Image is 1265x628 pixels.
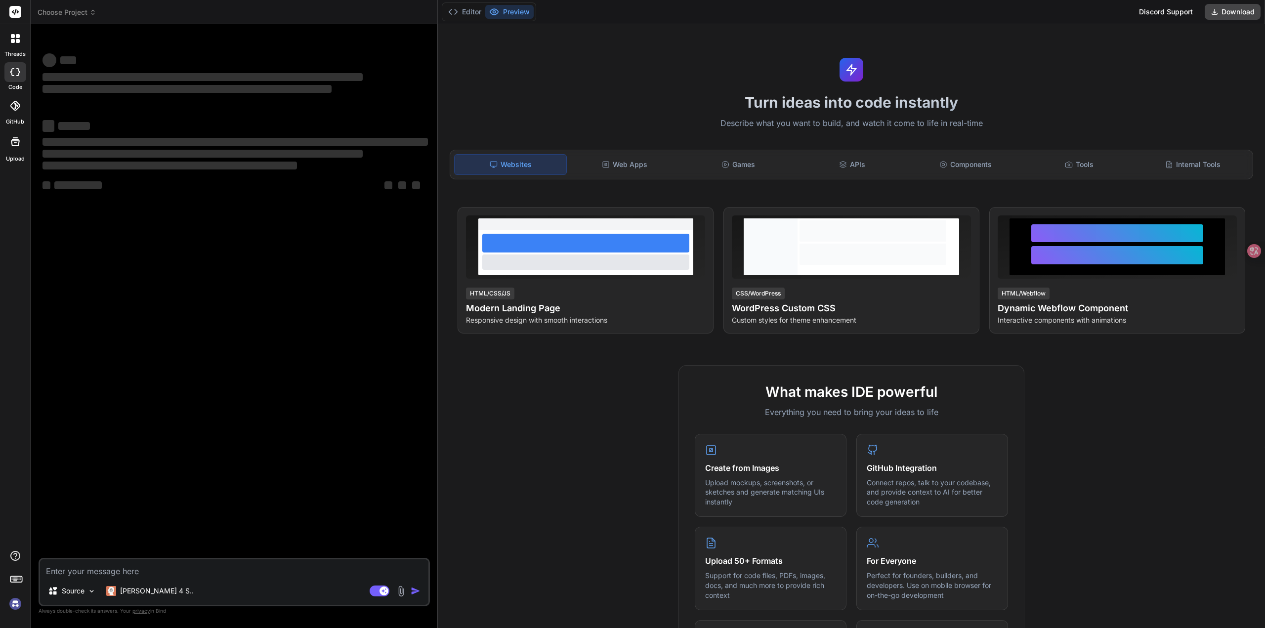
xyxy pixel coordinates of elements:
label: code [8,83,22,91]
div: Components [910,154,1021,175]
span: ‌ [54,181,102,189]
div: Games [682,154,794,175]
span: ‌ [42,150,363,158]
button: Preview [485,5,534,19]
h4: For Everyone [867,555,998,567]
div: Discord Support [1133,4,1199,20]
p: [PERSON_NAME] 4 S.. [120,586,194,596]
span: ‌ [42,138,428,146]
span: ‌ [42,53,56,67]
img: icon [411,586,421,596]
label: threads [4,50,26,58]
span: ‌ [42,73,363,81]
h4: GitHub Integration [867,462,998,474]
h4: Upload 50+ Formats [705,555,836,567]
span: ‌ [42,162,297,169]
span: ‌ [384,181,392,189]
p: Upload mockups, screenshots, or sketches and generate matching UIs instantly [705,478,836,507]
div: CSS/WordPress [732,288,785,299]
label: GitHub [6,118,24,126]
div: Websites [454,154,567,175]
div: Tools [1023,154,1135,175]
p: Custom styles for theme enhancement [732,315,971,325]
button: Download [1205,4,1261,20]
img: Pick Models [87,587,96,595]
span: ‌ [42,85,332,93]
p: Interactive components with animations [998,315,1237,325]
img: Claude 4 Sonnet [106,586,116,596]
div: HTML/Webflow [998,288,1050,299]
label: Upload [6,155,25,163]
span: ‌ [42,181,50,189]
p: Perfect for founders, builders, and developers. Use on mobile browser for on-the-go development [867,571,998,600]
div: Internal Tools [1137,154,1249,175]
p: Always double-check its answers. Your in Bind [39,606,430,616]
span: ‌ [412,181,420,189]
span: ‌ [398,181,406,189]
img: signin [7,595,24,612]
span: privacy [132,608,150,614]
span: ‌ [42,120,54,132]
div: HTML/CSS/JS [466,288,514,299]
span: ‌ [60,56,76,64]
p: Connect repos, talk to your codebase, and provide context to AI for better code generation [867,478,998,507]
h4: WordPress Custom CSS [732,301,971,315]
p: Source [62,586,84,596]
h4: Create from Images [705,462,836,474]
p: Everything you need to bring your ideas to life [695,406,1008,418]
h1: Turn ideas into code instantly [444,93,1259,111]
p: Responsive design with smooth interactions [466,315,705,325]
span: ‌ [58,122,90,130]
div: Web Apps [569,154,680,175]
h4: Modern Landing Page [466,301,705,315]
div: APIs [796,154,908,175]
img: attachment [395,586,407,597]
h4: Dynamic Webflow Component [998,301,1237,315]
p: Describe what you want to build, and watch it come to life in real-time [444,117,1259,130]
h2: What makes IDE powerful [695,381,1008,402]
button: Editor [444,5,485,19]
span: Choose Project [38,7,96,17]
p: Support for code files, PDFs, images, docs, and much more to provide rich context [705,571,836,600]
